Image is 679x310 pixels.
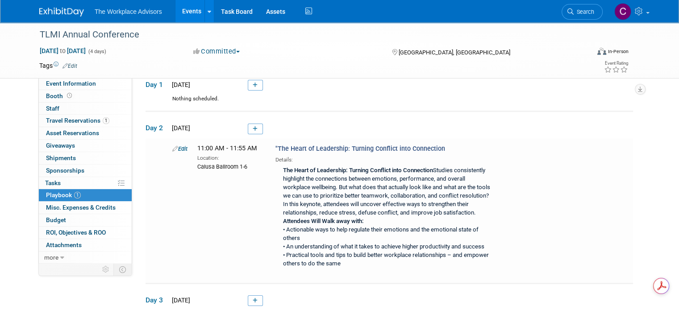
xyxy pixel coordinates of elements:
[39,152,132,164] a: Shipments
[39,140,132,152] a: Giveaways
[39,8,84,17] img: ExhibitDay
[574,8,594,15] span: Search
[87,49,106,54] span: (4 days)
[46,216,66,223] span: Budget
[46,80,96,87] span: Event Information
[169,81,190,88] span: [DATE]
[39,115,132,127] a: Travel Reservations1
[275,153,497,164] div: Details:
[46,191,81,198] span: Playbook
[169,124,190,132] span: [DATE]
[39,78,132,90] a: Event Information
[604,61,628,66] div: Event Rating
[283,218,364,224] b: Attendees Will Walk away with:
[190,47,243,56] button: Committed
[39,239,132,251] a: Attachments
[46,229,106,236] span: ROI, Objectives & ROO
[283,167,433,174] b: The Heart of Leadership: Turning Conflict into Connection
[58,47,67,54] span: to
[39,90,132,102] a: Booth
[169,297,190,304] span: [DATE]
[46,167,84,174] span: Sponsorships
[46,241,82,248] span: Attachments
[608,48,629,55] div: In-Person
[275,164,497,272] div: Studies consistently highlight the connections between emotions, performance, and overall workpla...
[197,145,257,152] span: 11:00 AM - 11:55 AM
[39,177,132,189] a: Tasks
[46,142,75,149] span: Giveaways
[146,295,168,305] span: Day 3
[39,47,86,55] span: [DATE] [DATE]
[562,4,603,20] a: Search
[46,204,116,211] span: Misc. Expenses & Credits
[37,27,579,43] div: TLMI Annual Conference
[39,202,132,214] a: Misc. Expenses & Credits
[275,145,445,153] span: "The Heart of Leadership: Turning Conflict into Connection
[44,254,58,261] span: more
[146,123,168,133] span: Day 2
[39,61,77,70] td: Tags
[46,129,99,136] span: Asset Reservations
[197,153,262,162] div: Location:
[46,92,74,99] span: Booth
[39,165,132,177] a: Sponsorships
[39,127,132,139] a: Asset Reservations
[39,103,132,115] a: Staff
[399,49,510,56] span: [GEOGRAPHIC_DATA], [GEOGRAPHIC_DATA]
[46,117,109,124] span: Travel Reservations
[45,179,61,186] span: Tasks
[103,117,109,124] span: 1
[46,105,59,112] span: Staff
[98,264,114,275] td: Personalize Event Tab Strip
[46,154,76,161] span: Shipments
[146,80,168,90] span: Day 1
[39,252,132,264] a: more
[114,264,132,275] td: Toggle Event Tabs
[65,92,74,99] span: Booth not reserved yet
[614,3,631,20] img: Claudia St. John
[39,214,132,226] a: Budget
[597,48,606,55] img: Format-Inperson.png
[62,63,77,69] a: Edit
[39,189,132,201] a: Playbook1
[197,162,262,171] div: Calusa Ballroom 1-6
[542,46,629,60] div: Event Format
[172,145,187,152] a: Edit
[95,8,162,15] span: The Workplace Advisors
[146,95,633,111] div: Nothing scheduled.
[74,192,81,198] span: 1
[39,227,132,239] a: ROI, Objectives & ROO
